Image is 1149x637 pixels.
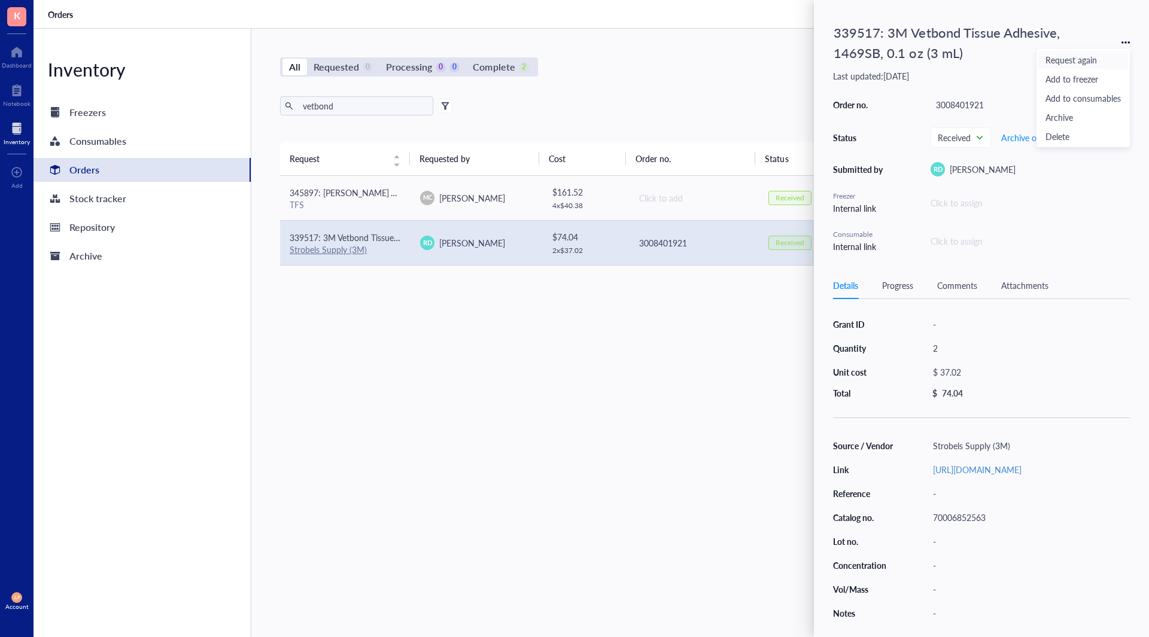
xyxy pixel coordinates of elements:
div: Status [833,132,887,143]
div: Notes [833,608,894,618]
th: Order no. [626,142,756,175]
span: Delete [1045,130,1121,143]
span: Request again [1045,53,1121,66]
div: 0 [363,62,373,72]
div: 0 [449,62,460,72]
div: TFS [290,199,401,210]
span: Archive [1045,111,1121,124]
a: Consumables [34,129,251,153]
a: Dashboard [2,42,32,69]
div: Click to assign [931,196,1130,209]
div: Processing [386,59,432,75]
div: Archive [69,248,102,264]
span: RD [933,164,943,175]
div: Received [776,238,804,248]
th: Request [280,142,410,175]
div: Account [5,603,29,610]
span: [PERSON_NAME] [439,237,505,249]
div: Grant ID [833,319,894,330]
div: Catalog no. [833,512,894,523]
span: Request [290,152,386,165]
div: 3008401921 [639,236,749,249]
a: Freezers [34,100,251,124]
div: 74.04 [942,388,963,398]
div: segmented control [280,57,538,77]
div: $ 37.02 [928,364,1125,380]
span: [PERSON_NAME] [439,192,505,204]
a: Strobels Supply (3M) [290,243,367,255]
span: Add to consumables [1045,92,1121,105]
div: Add [11,182,23,189]
div: 3008401921 [931,96,1130,113]
div: Freezer [833,191,887,202]
div: Received [776,193,804,203]
div: Dashboard [2,62,32,69]
div: Requested [314,59,359,75]
a: Orders [34,158,251,182]
div: Order no. [833,99,887,110]
div: Orders [69,161,99,178]
div: Lot no. [833,536,894,547]
div: Attachments [1001,279,1048,292]
button: Archive order [1001,128,1052,147]
div: 339517: 3M Vetbond Tissue Adhesive, 1469SB, 0.1 oz (3 mL) [828,19,1080,66]
div: Inventory [4,138,30,145]
div: - [928,533,1130,550]
div: Consumables [69,133,126,150]
span: K [14,8,20,23]
div: - [928,316,1130,333]
div: Complete [473,59,515,75]
div: $ 161.52 [552,185,619,199]
div: Source / Vendor [833,440,894,451]
a: [URL][DOMAIN_NAME] [933,464,1022,476]
div: Freezers [69,104,106,121]
a: Inventory [4,119,30,145]
span: 345897: [PERSON_NAME] VETERINARY SUPPLY INC 3M VETBOND TISSUE ADHESIVE-3ML [290,187,639,199]
div: Quantity [833,343,894,353]
div: Notebook [3,100,31,107]
div: Vol/Mass [833,584,894,595]
div: Last updated: [DATE] [833,71,1130,81]
div: Inventory [34,57,251,81]
div: Internal link [833,202,887,215]
a: Archive [34,244,251,268]
div: Internal link [833,240,887,253]
a: Repository [34,215,251,239]
span: AP [14,595,20,600]
a: Stock tracker [34,187,251,211]
div: 2 x $ 37.02 [552,246,619,255]
div: Link [833,464,894,475]
th: Requested by [410,142,540,175]
div: 0 [436,62,446,72]
div: - [928,485,1130,502]
span: Add to freezer [1045,72,1121,86]
div: Click to add [639,191,749,205]
div: All [289,59,300,75]
div: - [928,605,1130,621]
a: Notebook [3,81,31,107]
th: Status [755,142,841,175]
div: Repository [69,219,115,236]
div: Consumable [833,229,887,240]
div: $ [932,388,937,398]
th: Cost [539,142,625,175]
span: 339517: 3M Vetbond Tissue Adhesive, 1469SB, 0.1 oz (3 mL) [290,231,515,243]
div: $ 74.04 [552,230,619,243]
span: [PERSON_NAME] [950,163,1016,175]
div: Reference [833,488,894,499]
div: Stock tracker [69,190,126,207]
div: Unit cost [833,367,894,377]
div: Click to assign [931,234,1130,248]
div: 4 x $ 40.38 [552,201,619,211]
div: Progress [882,279,913,292]
div: Comments [937,279,977,292]
span: Archive order [1001,133,1051,142]
div: 2 [928,340,1130,356]
span: Received [938,132,981,143]
input: Find orders in table [298,97,428,115]
td: Click to add [628,176,759,221]
div: 70006852563 [928,509,1130,526]
div: Concentration [833,560,894,571]
span: MC [422,193,432,202]
div: 2 [519,62,529,72]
